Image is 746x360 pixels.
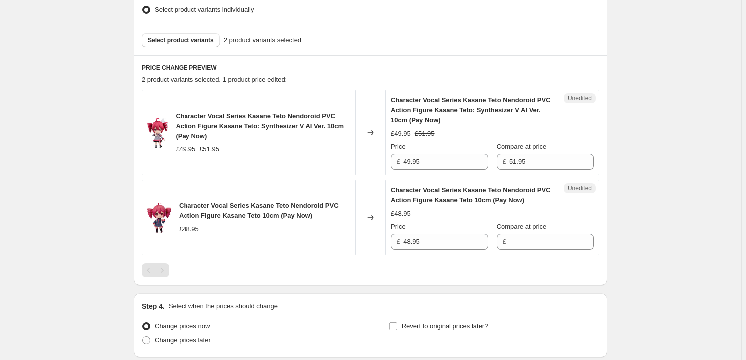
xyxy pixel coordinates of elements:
span: £48.95 [391,210,411,217]
span: Unedited [568,184,592,192]
img: x_gsc66515_80x.jpg [147,118,168,148]
span: Change prices now [155,322,210,330]
span: £ [397,158,400,165]
span: Character Vocal Series Kasane Teto Nendoroid PVC Action Figure Kasane Teto: Synthesizer V AI Ver.... [391,96,551,124]
span: Character Vocal Series Kasane Teto Nendoroid PVC Action Figure Kasane Teto 10cm (Pay Now) [391,186,551,204]
span: 2 product variants selected. 1 product price edited: [142,76,287,83]
span: Compare at price [497,143,547,150]
p: Select when the prices should change [169,301,278,311]
span: Unedited [568,94,592,102]
img: x_gsc66518_80x.jpg [147,203,171,233]
span: Character Vocal Series Kasane Teto Nendoroid PVC Action Figure Kasane Teto: Synthesizer V AI Ver.... [176,112,344,140]
span: Character Vocal Series Kasane Teto Nendoroid PVC Action Figure Kasane Teto 10cm (Pay Now) [179,202,339,219]
span: Change prices later [155,336,211,344]
span: Select product variants individually [155,6,254,13]
span: Price [391,143,406,150]
nav: Pagination [142,263,169,277]
span: Price [391,223,406,230]
span: £49.95 [176,145,195,153]
span: £ [503,158,506,165]
span: £51.95 [415,130,435,137]
span: Revert to original prices later? [402,322,488,330]
span: Compare at price [497,223,547,230]
span: £ [503,238,506,245]
h2: Step 4. [142,301,165,311]
span: 2 product variants selected [224,35,301,45]
span: £49.95 [391,130,411,137]
h6: PRICE CHANGE PREVIEW [142,64,599,72]
span: Select product variants [148,36,214,44]
span: £51.95 [199,145,219,153]
span: £ [397,238,400,245]
button: Select product variants [142,33,220,47]
span: £48.95 [179,225,199,233]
